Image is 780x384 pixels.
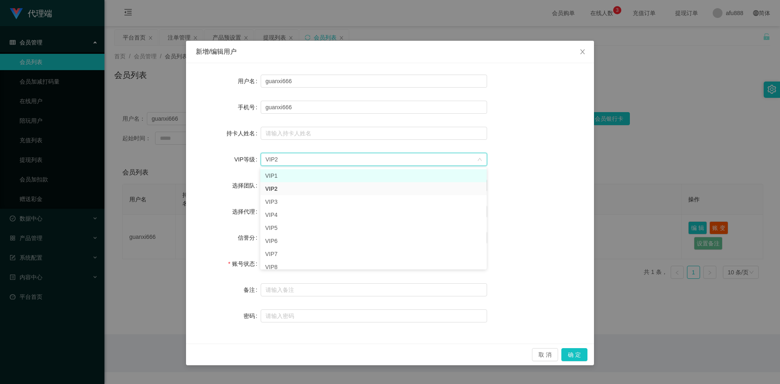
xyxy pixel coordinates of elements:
button: Close [571,41,594,64]
li: VIP6 [260,234,487,247]
i: 图标: down [477,157,482,163]
input: 请输入密码 [261,309,487,322]
label: 选择团队： [232,182,261,189]
li: VIP3 [260,195,487,208]
label: 持卡人姓名： [226,130,261,137]
label: 手机号： [238,104,261,110]
i: 图标: close [579,49,586,55]
li: VIP4 [260,208,487,221]
div: 新增/编辑用户 [196,47,584,56]
label: VIP等级： [234,156,260,163]
input: 请输入备注 [261,283,487,296]
div: VIP2 [266,153,278,166]
label: 密码： [244,313,261,319]
button: 取 消 [532,348,558,361]
li: VIP1 [260,169,487,182]
li: VIP5 [260,221,487,234]
li: VIP2 [260,182,487,195]
label: 信誉分： [238,234,261,241]
label: 账号状态： [228,260,260,267]
button: 确 定 [561,348,587,361]
input: 请输入手机号 [261,101,487,114]
label: 选择代理： [232,208,261,215]
label: 备注： [244,287,261,293]
li: VIP8 [260,260,487,274]
label: 用户名： [238,78,261,84]
li: VIP7 [260,247,487,260]
input: 请输入持卡人姓名 [261,127,487,140]
input: 请输入用户名 [261,75,487,88]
